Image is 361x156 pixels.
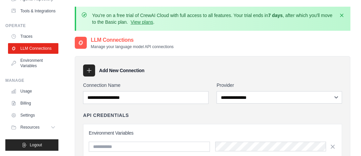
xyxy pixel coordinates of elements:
a: Settings [8,110,58,121]
div: Operate [5,23,58,28]
a: Billing [8,98,58,109]
button: Logout [5,139,58,151]
p: You're on a free trial of CrewAI Cloud with full access to all features. Your trial ends in , aft... [92,12,334,25]
h4: API Credentials [83,112,129,119]
a: Tools & Integrations [8,6,58,16]
h3: Environment Variables [89,130,336,136]
div: Manage [5,78,58,83]
label: Provider [217,82,342,89]
h2: LLM Connections [91,36,173,44]
h3: Add New Connection [99,67,144,74]
strong: 7 days [268,13,283,18]
span: Resources [20,125,39,130]
a: View plans [130,19,153,25]
p: Manage your language model API connections [91,44,173,49]
button: Resources [8,122,58,133]
a: LLM Connections [8,43,58,54]
a: Traces [8,31,58,42]
a: Usage [8,86,58,97]
label: Connection Name [83,82,209,89]
span: Logout [30,142,42,148]
a: Environment Variables [8,55,58,71]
